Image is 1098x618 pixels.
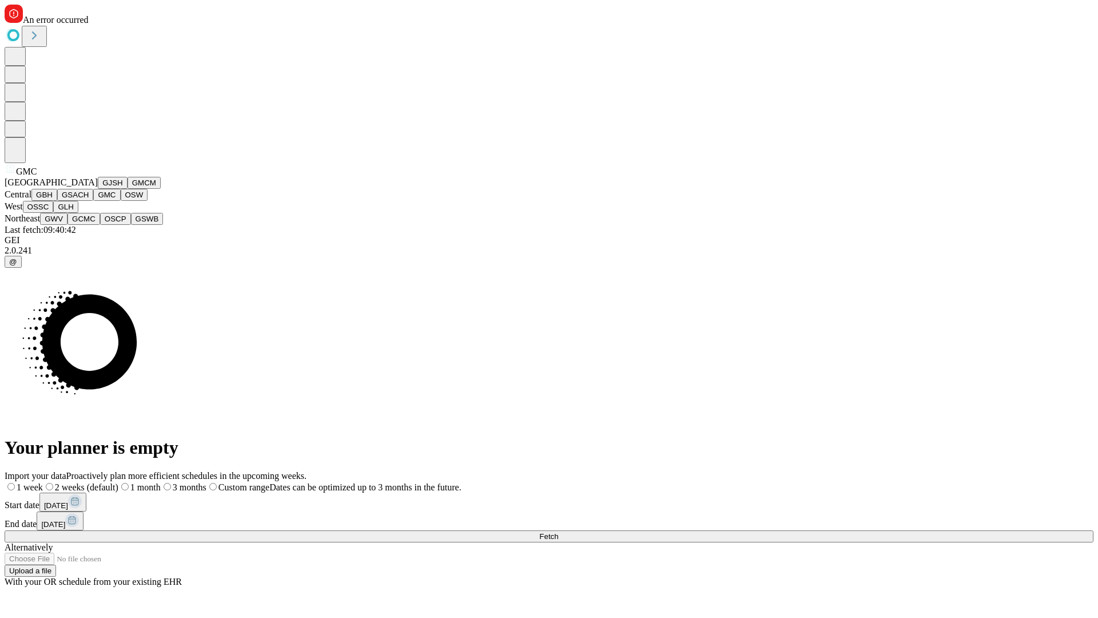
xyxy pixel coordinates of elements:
input: 1 week [7,483,15,490]
button: Upload a file [5,565,56,577]
div: GEI [5,235,1093,245]
div: Start date [5,493,1093,512]
h1: Your planner is empty [5,437,1093,458]
span: Import your data [5,471,66,481]
button: [DATE] [37,512,83,530]
span: An error occurred [23,15,89,25]
span: Last fetch: 09:40:42 [5,225,76,235]
button: GMCM [128,177,161,189]
span: Northeast [5,213,40,223]
button: OSCP [100,213,131,225]
button: Fetch [5,530,1093,542]
div: End date [5,512,1093,530]
span: [DATE] [41,520,65,529]
button: GSACH [57,189,93,201]
input: 2 weeks (default) [46,483,53,490]
span: West [5,201,23,211]
span: 2 weeks (default) [55,482,118,492]
button: @ [5,256,22,268]
button: GLH [53,201,78,213]
span: 1 week [17,482,43,492]
input: 1 month [121,483,129,490]
span: Proactively plan more efficient schedules in the upcoming weeks. [66,471,307,481]
span: With your OR schedule from your existing EHR [5,577,182,587]
span: GMC [16,167,37,176]
span: 3 months [173,482,206,492]
span: @ [9,257,17,266]
button: GJSH [98,177,128,189]
span: 1 month [130,482,161,492]
span: Dates can be optimized up to 3 months in the future. [269,482,461,492]
div: 2.0.241 [5,245,1093,256]
input: Custom rangeDates can be optimized up to 3 months in the future. [209,483,217,490]
button: GBH [31,189,57,201]
button: GCMC [67,213,100,225]
span: Custom range [218,482,269,492]
button: GMC [93,189,120,201]
span: Alternatively [5,542,53,552]
span: [DATE] [44,501,68,510]
span: Fetch [539,532,558,541]
button: GWV [40,213,67,225]
input: 3 months [164,483,171,490]
button: OSW [121,189,148,201]
button: OSSC [23,201,54,213]
span: Central [5,189,31,199]
span: [GEOGRAPHIC_DATA] [5,177,98,187]
button: [DATE] [39,493,86,512]
button: GSWB [131,213,164,225]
